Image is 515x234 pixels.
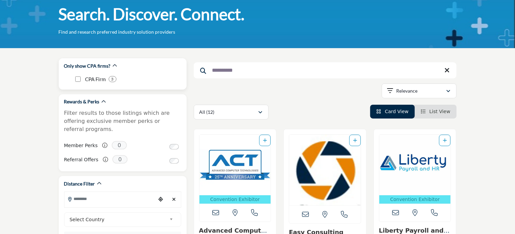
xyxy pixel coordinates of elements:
span: 0 [112,155,128,164]
a: Add To List [263,138,267,143]
img: Advanced Computer Technologies [199,135,271,195]
input: Search Keyword [194,62,457,78]
span: Card View [385,109,408,114]
h1: Search. Discover. Connect. [59,4,245,25]
div: 3 Results For CPA Firm [109,76,116,82]
span: Select Country [70,215,167,224]
p: All (12) [199,109,215,115]
div: Clear search location [169,192,179,207]
input: Search Location [64,192,156,205]
span: 0 [112,141,127,149]
h2: Only show CPA firms? [64,63,111,69]
p: Find and research preferred industry solution providers [59,29,175,35]
a: Add To List [443,138,447,143]
p: Convention Exhibitor [381,196,450,203]
p: Filter results to those listings which are offering exclusive member perks or referral programs. [64,109,181,133]
img: Easy Consulting [289,135,361,205]
a: Add To List [353,138,357,143]
b: 3 [111,77,114,81]
label: Referral Offers [64,154,99,166]
h2: Rewards & Perks [64,98,100,105]
a: View Card [376,109,409,114]
h2: Distance Filter [64,180,95,187]
a: Open Listing in new tab [379,135,451,204]
span: List View [429,109,450,114]
p: Convention Exhibitor [201,196,270,203]
a: Open Listing in new tab [289,135,361,205]
p: Relevance [396,88,417,94]
img: Liberty Payroll and HR [379,135,451,195]
input: Switch to Referral Offers [169,158,179,164]
a: Open Listing in new tab [199,135,271,204]
div: Choose your current location [156,192,166,207]
li: Card View [370,105,415,119]
a: View List [421,109,451,114]
button: All (12) [194,105,269,120]
input: Switch to Member Perks [169,144,179,149]
p: CPA Firm: CPA Firm [85,75,106,83]
input: CPA Firm checkbox [75,76,81,82]
label: Member Perks [64,140,98,152]
button: Relevance [382,83,457,98]
li: List View [415,105,457,119]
